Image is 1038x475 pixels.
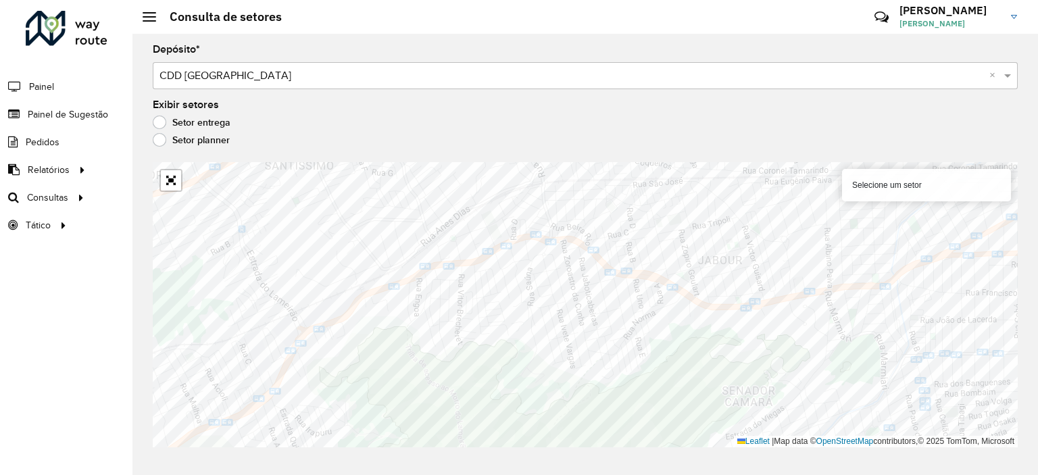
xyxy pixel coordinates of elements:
[153,133,230,147] label: Setor planner
[153,41,200,57] label: Depósito
[816,436,874,446] a: OpenStreetMap
[29,80,54,94] span: Painel
[867,3,896,32] a: Contato Rápido
[26,218,51,232] span: Tático
[153,97,219,113] label: Exibir setores
[27,191,68,205] span: Consultas
[989,68,1001,84] span: Clear all
[899,18,1001,30] span: [PERSON_NAME]
[161,170,181,191] a: Abrir mapa em tela cheia
[153,116,230,129] label: Setor entrega
[28,107,108,122] span: Painel de Sugestão
[842,169,1011,201] div: Selecione um setor
[156,9,282,24] h2: Consulta de setores
[28,163,70,177] span: Relatórios
[737,436,770,446] a: Leaflet
[899,4,1001,17] h3: [PERSON_NAME]
[734,436,1018,447] div: Map data © contributors,© 2025 TomTom, Microsoft
[772,436,774,446] span: |
[26,135,59,149] span: Pedidos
